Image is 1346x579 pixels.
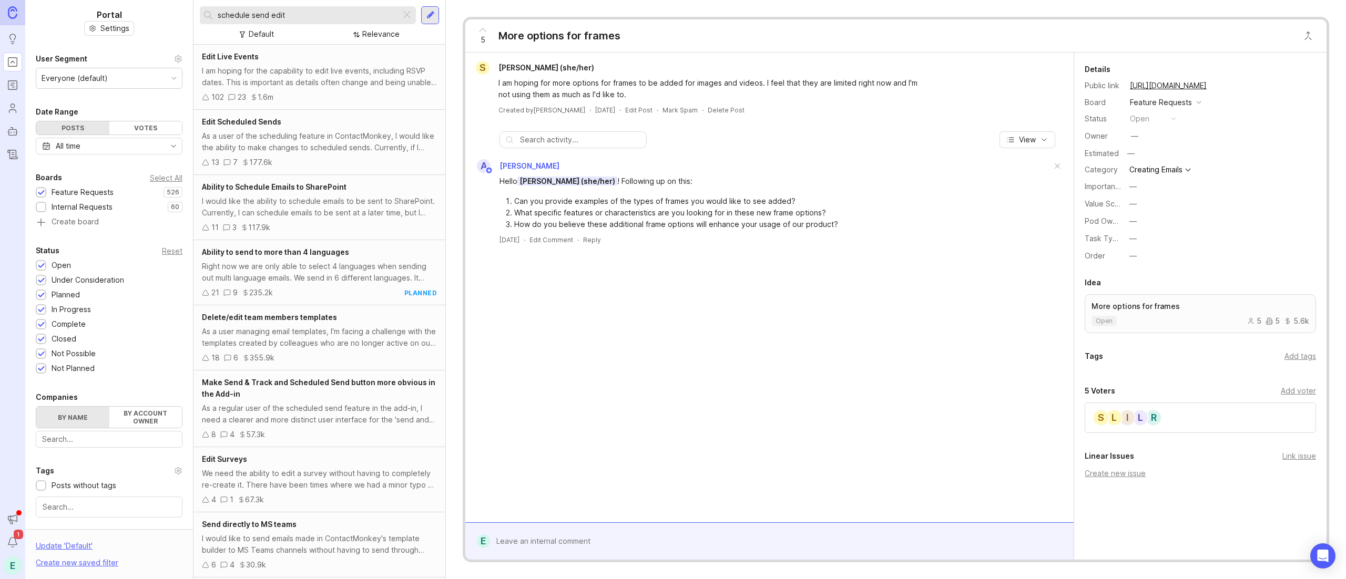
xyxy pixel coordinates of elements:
[97,8,122,21] h1: Portal
[1019,135,1036,145] span: View
[109,407,182,428] label: By account owner
[529,235,573,244] div: Edit Comment
[476,61,490,75] div: S
[498,77,919,100] div: I am hoping for more options for frames to be added for images and videos. I feel that they are l...
[36,218,182,228] a: Create board
[233,287,238,298] div: 9
[230,429,234,440] div: 4
[202,402,437,426] div: As a regular user of the scheduled send feature in the add-in, I need a clearer and more distinct...
[498,106,585,115] div: Created by [PERSON_NAME]
[1085,294,1316,333] a: More options for framesopen555.6k
[477,534,490,548] div: E
[202,468,437,491] div: We need the ability to edit a survey without having to completely re-create it. There have been t...
[232,222,237,233] div: 3
[42,433,176,445] input: Search...
[56,140,80,152] div: All time
[162,248,182,254] div: Reset
[52,333,76,345] div: Closed
[498,28,620,43] div: More options for frames
[477,159,491,173] div: A
[1000,131,1055,148] button: View
[202,533,437,556] div: I would like to send emails made in ContactMonkey's template builder to MS Teams channels without...
[84,21,134,36] a: Settings
[589,106,591,115] div: ·
[3,53,22,71] a: Portal
[1282,450,1316,462] div: Link issue
[150,175,182,181] div: Select All
[1085,251,1105,260] label: Order
[193,175,445,240] a: Ability to Schedule Emails to SharePointI would like the ability to schedule emails to be sent to...
[1129,215,1137,227] div: —
[36,53,87,65] div: User Segment
[202,520,297,529] span: Send directly to MS teams
[1145,409,1162,426] div: R
[1284,350,1316,362] div: Add tags
[1085,130,1121,142] div: Owner
[238,91,246,103] div: 23
[250,352,274,364] div: 355.9k
[211,352,220,364] div: 18
[211,91,224,103] div: 102
[36,557,118,568] div: Create new saved filter
[36,106,78,118] div: Date Range
[1106,409,1123,426] div: L
[481,34,485,46] span: 5
[36,244,59,257] div: Status
[52,260,71,271] div: Open
[577,235,579,244] div: ·
[193,447,445,512] a: Edit SurveysWe need the ability to edit a survey without having to completely re-create it. There...
[14,530,23,539] span: 1
[1085,182,1124,191] label: Importance
[211,287,219,298] div: 21
[583,235,601,244] div: Reply
[52,480,116,491] div: Posts without tags
[3,510,22,529] button: Announcements
[193,45,445,110] a: Edit Live EventsI am hoping for the capability to edit live events, including RSVP dates. This is...
[193,512,445,577] a: Send directly to MS teamsI would like to send emails made in ContactMonkey's template builder to ...
[193,240,445,305] a: Ability to send to more than 4 languagesRight now we are only able to select 4 languages when sen...
[498,63,594,72] span: [PERSON_NAME] (she/her)
[248,222,270,233] div: 117.9k
[36,464,54,477] div: Tags
[42,73,108,84] div: Everyone (default)
[1085,276,1101,289] div: Idea
[520,134,641,146] input: Search activity...
[1092,301,1309,312] p: More options for frames
[1129,166,1182,173] div: Creating Emails
[36,391,78,404] div: Companies
[171,203,179,211] p: 60
[202,247,349,256] span: Ability to send to more than 4 languages
[1129,198,1137,210] div: —
[193,305,445,370] a: Delete/edit team members templatesAs a user managing email templates, I'm facing a challenge with...
[514,219,1052,230] li: How do you believe these additional frame options will enhance your usage of our product?
[211,222,219,233] div: 11
[1093,409,1109,426] div: S
[52,363,95,374] div: Not Planned
[3,76,22,95] a: Roadmaps
[499,236,519,244] time: [DATE]
[1085,113,1121,125] div: Status
[52,187,114,198] div: Feature Requests
[595,106,615,115] a: [DATE]
[662,106,698,115] button: Mark Spam
[514,207,1052,219] li: What specific features or characteristics are you looking for in these new frame options?
[1129,181,1137,192] div: —
[1298,25,1319,46] button: Close button
[595,106,615,114] time: [DATE]
[1247,317,1261,325] div: 5
[249,157,272,168] div: 177.6k
[230,494,233,505] div: 1
[1085,450,1134,462] div: Linear Issues
[1085,216,1138,225] label: Pod Ownership
[202,195,437,219] div: I would like the ability to schedule emails to be sent to SharePoint. Currently, I can schedule e...
[1085,164,1121,175] div: Category
[404,288,437,297] div: planned
[246,429,265,440] div: 57.3k
[36,407,109,428] label: By name
[52,289,80,301] div: Planned
[233,352,238,364] div: 6
[245,494,264,505] div: 67.3k
[36,540,93,557] div: Update ' Default '
[1130,97,1192,108] div: Feature Requests
[619,106,621,115] div: ·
